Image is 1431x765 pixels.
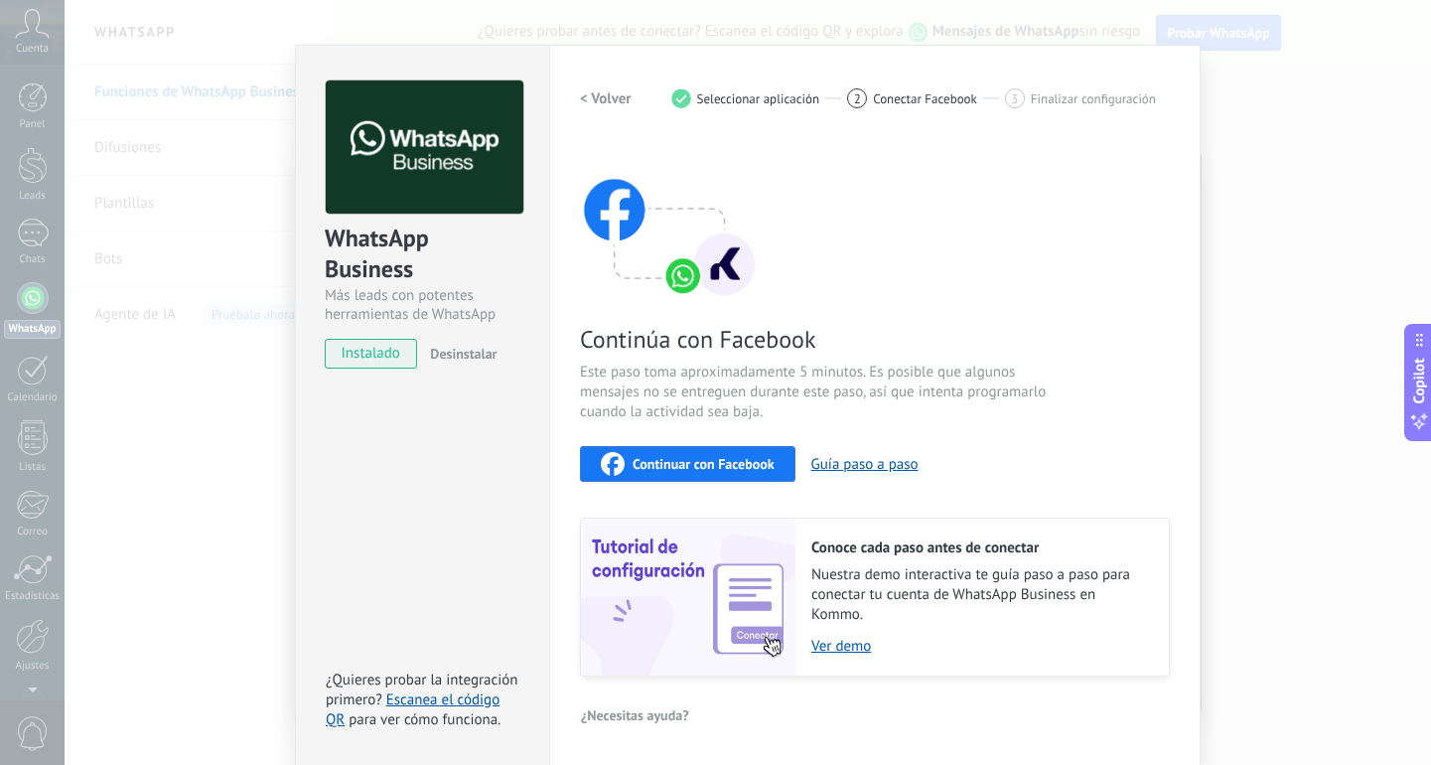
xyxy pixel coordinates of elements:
span: Desinstalar [430,345,497,363]
span: 2 [854,90,861,107]
span: ¿Quieres probar la integración primero? [326,671,518,709]
button: < Volver [580,80,632,116]
span: Finalizar configuración [1031,91,1156,106]
h2: < Volver [580,89,632,108]
button: ¿Necesitas ayuda? [580,700,690,730]
img: logo_main.png [326,80,523,215]
span: Conectar Facebook [873,91,977,106]
span: Continuar con Facebook [633,457,775,471]
div: WhatsApp Business [325,223,520,286]
span: para ver cómo funciona. [349,710,501,729]
span: ¿Necesitas ayuda? [581,708,689,722]
a: Escanea el código QR [326,690,500,729]
span: 3 [1011,90,1018,107]
button: Guía paso a paso [811,455,919,474]
a: Ver demo [811,637,1149,656]
img: connect with facebook [580,140,759,299]
button: Desinstalar [422,339,497,369]
span: Seleccionar aplicación [697,91,820,106]
span: Continúa con Facebook [580,324,1053,355]
span: instalado [326,339,416,369]
h2: Conoce cada paso antes de conectar [811,538,1149,557]
div: Más leads con potentes herramientas de WhatsApp [325,286,520,324]
span: Nuestra demo interactiva te guía paso a paso para conectar tu cuenta de WhatsApp Business en Kommo. [811,565,1149,625]
span: Copilot [1409,359,1429,404]
button: Continuar con Facebook [580,446,795,482]
span: Este paso toma aproximadamente 5 minutos. Es posible que algunos mensajes no se entreguen durante... [580,363,1053,422]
